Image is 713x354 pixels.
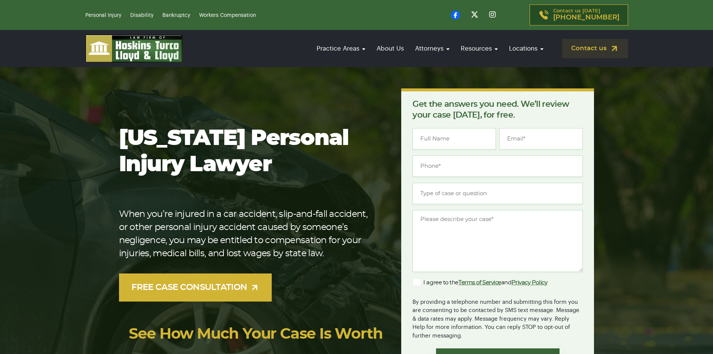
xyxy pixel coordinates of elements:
img: logo [85,34,183,63]
a: Workers Compensation [199,13,256,18]
input: Full Name [412,128,496,149]
div: By providing a telephone number and submitting this form you are consenting to be contacted by SM... [412,293,583,341]
a: Bankruptcy [162,13,190,18]
img: arrow-up-right-light.svg [250,283,259,292]
label: I agree to the and [412,278,547,287]
a: Practice Areas [313,38,369,59]
p: Get the answers you need. We’ll review your case [DATE], for free. [412,99,583,121]
a: Privacy Policy [512,280,548,285]
a: Contact us [DATE][PHONE_NUMBER] [530,4,628,25]
p: When you’re injured in a car accident, slip-and-fall accident, or other personal injury accident ... [119,208,378,260]
a: FREE CASE CONSULTATION [119,273,272,302]
h1: [US_STATE] Personal Injury Lawyer [119,125,378,178]
a: Disability [130,13,153,18]
input: Email* [499,128,583,149]
a: Resources [457,38,502,59]
input: Phone* [412,155,583,177]
a: Terms of Service [458,280,501,285]
a: Locations [505,38,547,59]
a: See How Much Your Case Is Worth [129,327,383,342]
span: [PHONE_NUMBER] [553,14,619,21]
a: Attorneys [411,38,453,59]
p: Contact us [DATE] [553,9,619,21]
a: Contact us [562,39,628,58]
a: About Us [373,38,408,59]
a: Personal Injury [85,13,121,18]
input: Type of case or question [412,183,583,204]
